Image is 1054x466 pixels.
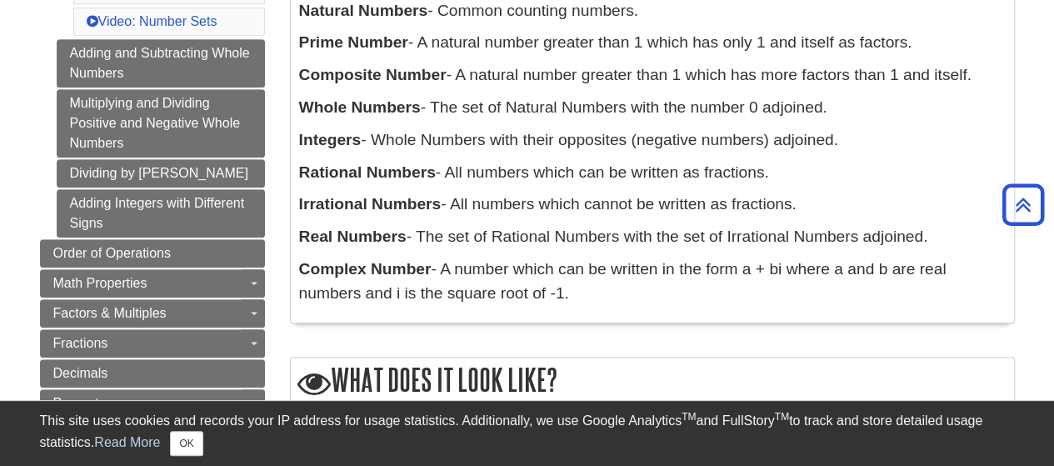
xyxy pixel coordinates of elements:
[299,260,432,278] b: Complex Number
[53,366,108,380] span: Decimals
[40,359,265,388] a: Decimals
[299,193,1006,217] p: - All numbers which cannot be written as fractions.
[682,411,696,423] sup: TM
[299,163,436,181] b: Rational Numbers
[57,39,265,88] a: Adding and Subtracting Whole Numbers
[40,411,1015,456] div: This site uses cookies and records your IP address for usage statistics. Additionally, we use Goo...
[40,329,265,358] a: Fractions
[299,131,362,148] b: Integers
[57,159,265,188] a: Dividing by [PERSON_NAME]
[997,193,1050,216] a: Back to Top
[53,306,167,320] span: Factors & Multiples
[299,225,1006,249] p: - The set of Rational Numbers with the set of Irrational Numbers adjoined.
[775,411,789,423] sup: TM
[299,96,1006,120] p: - The set of Natural Numbers with the number 0 adjoined.
[299,258,1006,306] p: - A number which can be written in the form a + bi where a and b are real numbers and i is the sq...
[299,66,447,83] b: Composite Number
[53,276,147,290] span: Math Properties
[299,161,1006,185] p: - All numbers which can be written as fractions.
[170,431,202,456] button: Close
[40,269,265,298] a: Math Properties
[299,31,1006,55] p: - A natural number greater than 1 which has only 1 and itself as factors.
[40,239,265,268] a: Order of Operations
[87,14,217,28] a: Video: Number Sets
[53,246,171,260] span: Order of Operations
[57,189,265,238] a: Adding Integers with Different Signs
[299,63,1006,88] p: - A natural number greater than 1 which has more factors than 1 and itself.
[40,389,265,418] a: Percents
[291,358,1014,405] h2: What does it look like?
[299,98,421,116] b: Whole Numbers
[299,228,407,245] b: Real Numbers
[94,435,160,449] a: Read More
[299,2,428,19] b: Natural Numbers
[299,128,1006,153] p: - Whole Numbers with their opposites (negative numbers) adjoined.
[299,33,408,51] b: Prime Number
[57,89,265,158] a: Multiplying and Dividing Positive and Negative Whole Numbers
[40,299,265,328] a: Factors & Multiples
[53,336,108,350] span: Fractions
[299,195,442,213] b: Irrational Numbers
[53,396,106,410] span: Percents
